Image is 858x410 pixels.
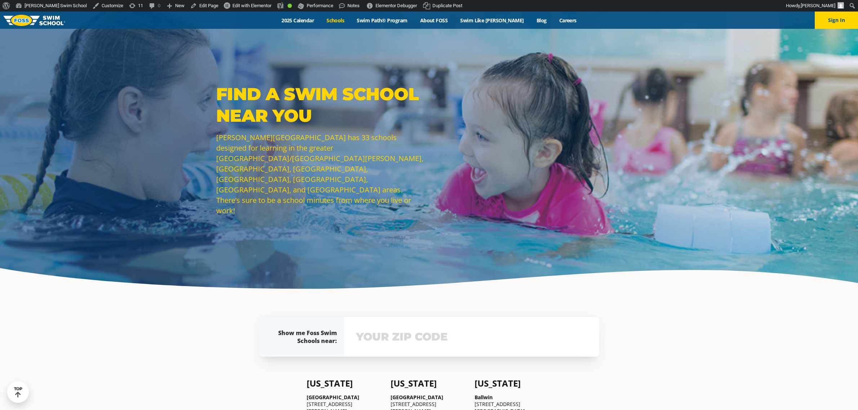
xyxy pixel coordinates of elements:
a: Careers [553,17,583,24]
p: Find a Swim School Near You [216,83,425,126]
img: FOSS Swim School Logo [4,15,65,26]
div: Show me Foss Swim Schools near: [274,329,337,345]
button: Sign In [815,12,858,29]
div: Good [288,4,292,8]
a: Schools [320,17,351,24]
div: TOP [14,387,22,398]
a: 2025 Calendar [275,17,320,24]
h4: [US_STATE] [475,378,551,388]
span: Edit with Elementor [232,3,271,8]
a: Swim Path® Program [351,17,414,24]
a: [GEOGRAPHIC_DATA] [391,394,443,401]
a: About FOSS [414,17,454,24]
a: Ballwin [475,394,493,401]
a: Blog [530,17,553,24]
input: YOUR ZIP CODE [354,326,589,347]
p: [PERSON_NAME][GEOGRAPHIC_DATA] has 33 schools designed for learning in the greater [GEOGRAPHIC_DA... [216,132,425,216]
h4: [US_STATE] [391,378,467,388]
a: [GEOGRAPHIC_DATA] [307,394,359,401]
span: [PERSON_NAME] [801,3,835,8]
h4: [US_STATE] [307,378,383,388]
a: Swim Like [PERSON_NAME] [454,17,530,24]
